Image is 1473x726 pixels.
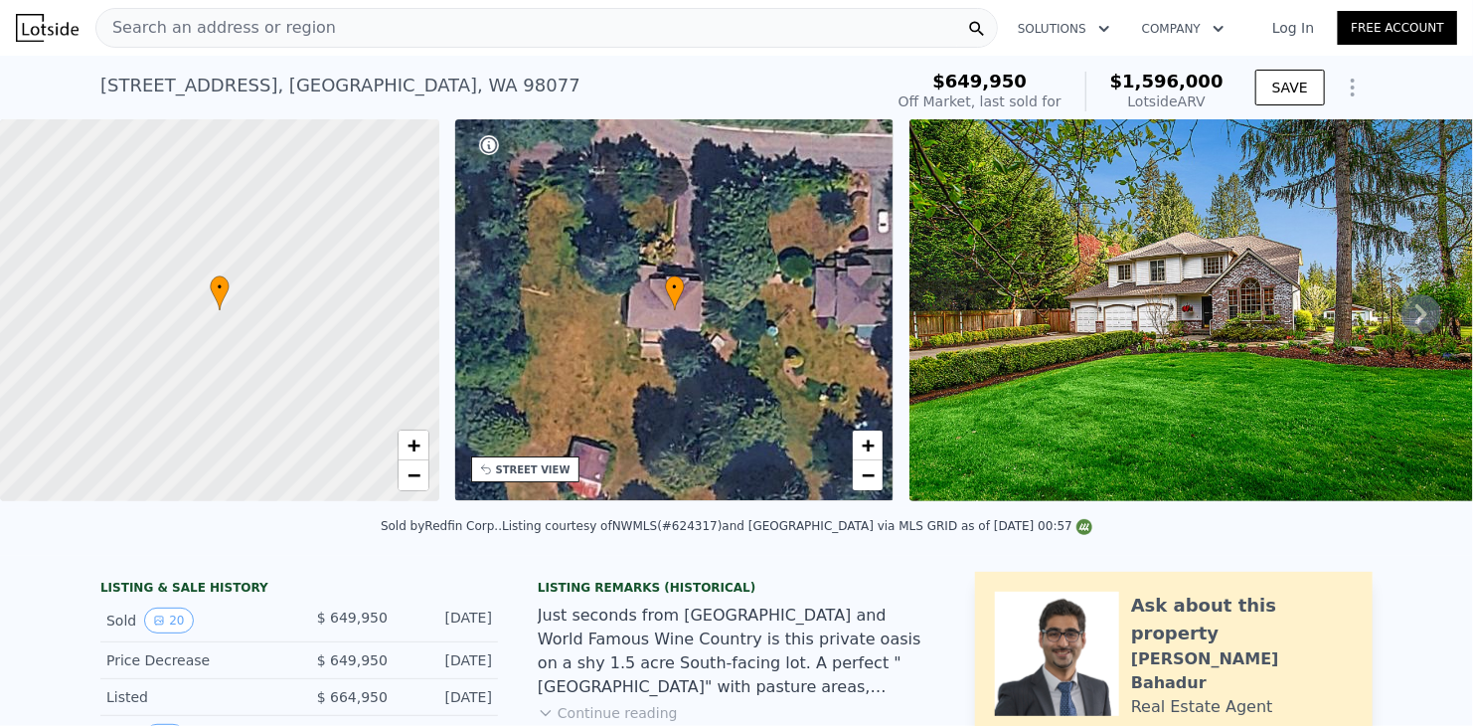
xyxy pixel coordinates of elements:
div: [PERSON_NAME] Bahadur [1131,647,1353,695]
button: Company [1126,11,1240,47]
div: Off Market, last sold for [899,91,1062,111]
div: Ask about this property [1131,592,1353,647]
a: Zoom in [853,431,883,460]
div: Lotside ARV [1110,91,1224,111]
span: • [210,278,230,296]
span: + [862,433,875,457]
span: $1,596,000 [1110,71,1224,91]
img: Lotside [16,14,79,42]
div: Just seconds from [GEOGRAPHIC_DATA] and World Famous Wine Country is this private oasis on a shy ... [538,604,935,699]
button: Solutions [1002,11,1126,47]
a: Free Account [1338,11,1457,45]
span: $ 649,950 [317,652,388,668]
button: Show Options [1333,68,1373,107]
div: Real Estate Agent [1131,695,1273,719]
span: − [407,462,419,487]
div: • [210,275,230,310]
button: SAVE [1255,70,1325,105]
button: View historical data [144,608,193,634]
div: Listing courtesy of NWMLS (#624317) and [GEOGRAPHIC_DATA] via MLS GRID as of [DATE] 00:57 [502,519,1092,533]
div: Sold [106,608,283,634]
div: Price Decrease [106,650,283,670]
span: $649,950 [933,71,1028,91]
img: NWMLS Logo [1076,519,1092,535]
a: Log In [1248,18,1338,38]
div: [DATE] [404,608,492,634]
button: Continue reading [538,703,678,723]
div: Sold by Redfin Corp. . [381,519,502,533]
div: Listed [106,687,283,707]
a: Zoom out [399,460,428,490]
a: Zoom in [399,431,428,460]
div: Listing Remarks (Historical) [538,580,935,596]
div: [DATE] [404,650,492,670]
span: − [862,462,875,487]
span: Search an address or region [96,16,336,40]
a: Zoom out [853,460,883,490]
span: $ 664,950 [317,689,388,705]
span: $ 649,950 [317,610,388,626]
div: [STREET_ADDRESS] , [GEOGRAPHIC_DATA] , WA 98077 [100,72,580,99]
span: + [407,433,419,457]
span: • [665,278,685,296]
div: [DATE] [404,687,492,707]
div: STREET VIEW [496,462,571,477]
div: LISTING & SALE HISTORY [100,580,498,600]
div: • [665,275,685,310]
